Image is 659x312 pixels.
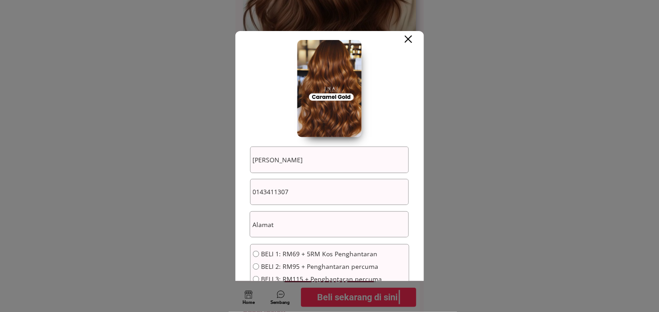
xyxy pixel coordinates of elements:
input: Alamat [250,212,408,237]
span: BELI 3: RM115 + Penghantaran percuma [261,276,382,282]
input: Nama [251,147,409,173]
span: BELI 2: RM95 + Penghantaran percuma [261,263,382,270]
input: Telefon [251,179,409,205]
span: BELI 1: RM69 + 5RM Kos Penghantaran [261,251,382,257]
